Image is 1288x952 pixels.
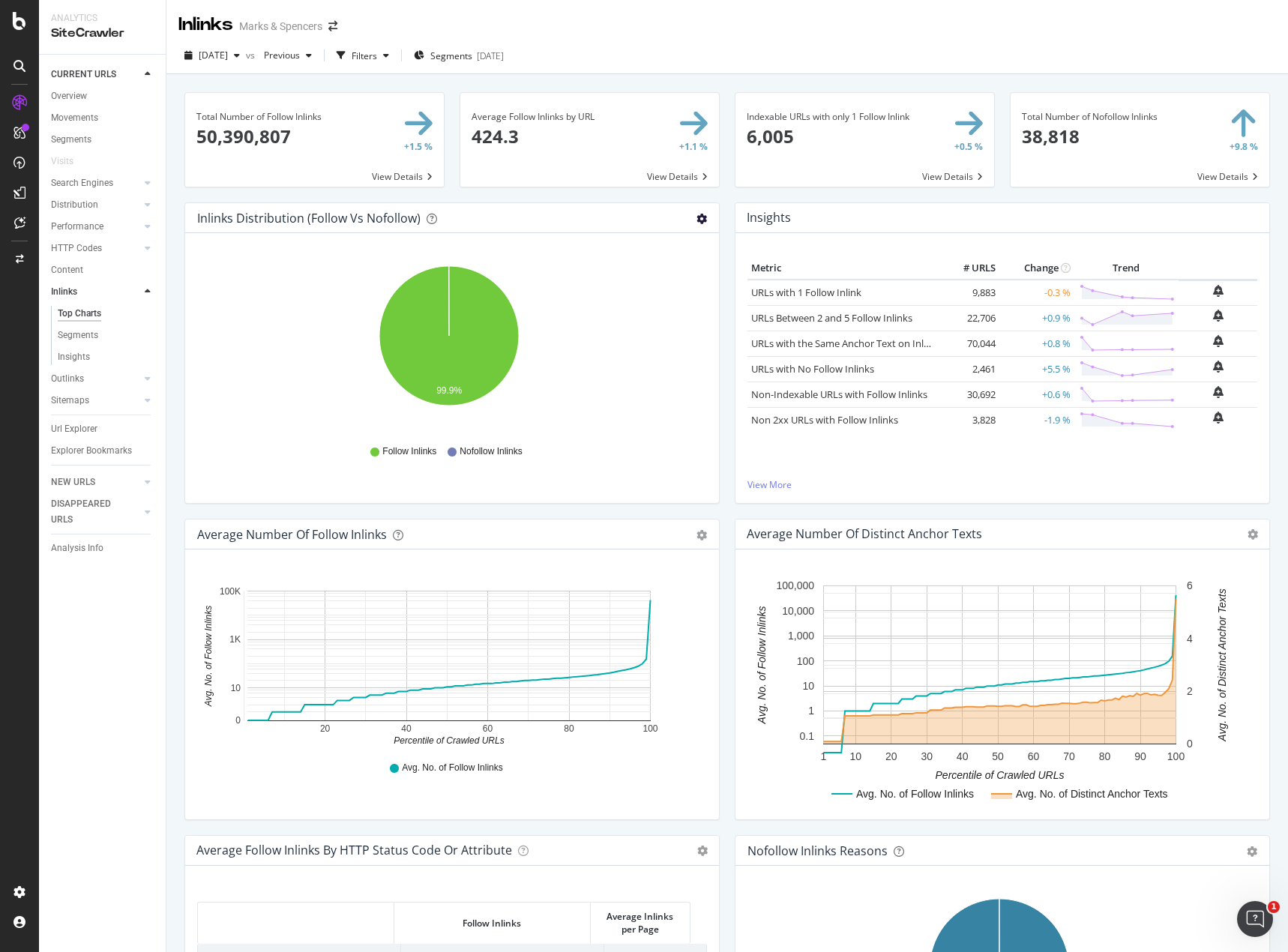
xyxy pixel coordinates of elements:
text: 1 [808,705,814,717]
div: Inlinks Distribution (Follow vs Nofollow) [197,211,421,226]
td: 22,706 [939,305,999,331]
div: Content [51,262,83,278]
a: Performance [51,219,140,235]
text: 0 [1187,738,1193,750]
td: 30,692 [939,382,999,407]
div: Inlinks [178,12,233,37]
i: Options [697,846,708,856]
text: Avg. No. of Distinct Anchor Texts [1216,589,1228,742]
td: +0.9 % [999,305,1074,331]
text: Avg. No. of Follow Inlinks [203,606,214,708]
div: bell-plus [1213,361,1224,373]
div: HTTP Codes [51,241,102,256]
div: NEW URLS [51,475,95,490]
text: 0.1 [800,730,815,742]
text: 10 [802,680,814,692]
div: Top Charts [58,306,101,322]
text: 1K [229,635,241,645]
div: Average Number of Follow Inlinks [197,527,387,542]
text: Avg. No. of Distinct Anchor Texts [1016,788,1168,800]
a: URLs with the Same Anchor Text on Inlinks [751,337,942,350]
div: A chart. [747,573,1252,807]
text: 100,000 [776,580,814,592]
text: 2 [1187,685,1193,697]
div: DISAPPEARED URLS [51,496,127,528]
th: Follow Inlinks [394,903,591,943]
a: CURRENT URLS [51,67,140,82]
h4: Average Follow Inlinks by HTTP Status Code or Attribute [196,840,512,861]
svg: A chart. [197,257,702,431]
text: 60 [1028,750,1040,762]
div: Explorer Bookmarks [51,443,132,459]
button: Segments[DATE] [408,43,510,67]
a: Outlinks [51,371,140,387]
text: 60 [483,723,493,734]
span: Nofollow Inlinks [460,445,522,458]
th: Metric [747,257,939,280]
a: Search Engines [51,175,140,191]
text: 30 [921,750,933,762]
div: Analysis Info [51,540,103,556]
span: Segments [430,49,472,62]
td: -0.3 % [999,280,1074,306]
text: 4 [1187,633,1193,645]
th: Change [999,257,1074,280]
text: Avg. No. of Follow Inlinks [756,606,768,725]
text: 90 [1134,750,1146,762]
td: +0.8 % [999,331,1074,356]
a: View More [747,478,1257,491]
text: Percentile of Crawled URLs [936,769,1065,781]
a: URLs Between 2 and 5 Follow Inlinks [751,311,912,325]
div: Visits [51,154,73,169]
a: HTTP Codes [51,241,140,256]
div: Performance [51,219,103,235]
div: [DATE] [477,49,504,62]
div: bell-plus [1213,310,1224,322]
div: Marks & Spencers [239,19,322,34]
div: Distribution [51,197,98,213]
div: Movements [51,110,98,126]
button: Filters [331,43,395,67]
div: Nofollow Inlinks Reasons [747,843,888,858]
a: Overview [51,88,155,104]
text: 10,000 [782,605,814,617]
a: Url Explorer [51,421,155,437]
text: 0 [235,715,241,726]
text: 100K [220,586,241,597]
text: 70 [1063,750,1075,762]
text: 50 [992,750,1004,762]
th: # URLS [939,257,999,280]
div: gear [696,530,707,540]
text: 40 [957,750,969,762]
a: NEW URLS [51,475,140,490]
div: Overview [51,88,87,104]
text: 20 [885,750,897,762]
text: 80 [1099,750,1111,762]
td: 3,828 [939,407,999,433]
text: 100 [643,723,657,734]
div: Sitemaps [51,393,89,409]
a: Segments [58,328,155,343]
a: URLs with No Follow Inlinks [751,362,874,376]
text: 10 [849,750,861,762]
div: Insights [58,349,90,365]
a: Insights [58,349,155,365]
div: Filters [352,49,377,62]
text: 100 [1167,750,1185,762]
a: Segments [51,132,155,148]
div: Inlinks [51,284,77,300]
div: Analytics [51,12,154,25]
h4: Insights [747,208,791,228]
a: DISAPPEARED URLS [51,496,140,528]
text: Avg. No. of Follow Inlinks [856,788,974,800]
div: CURRENT URLS [51,67,116,82]
a: Movements [51,110,155,126]
a: Inlinks [51,284,140,300]
div: arrow-right-arrow-left [328,21,337,31]
td: 9,883 [939,280,999,306]
div: Search Engines [51,175,113,191]
span: Avg. No. of Follow Inlinks [402,762,503,774]
div: bell-plus [1213,335,1224,347]
td: +0.6 % [999,382,1074,407]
